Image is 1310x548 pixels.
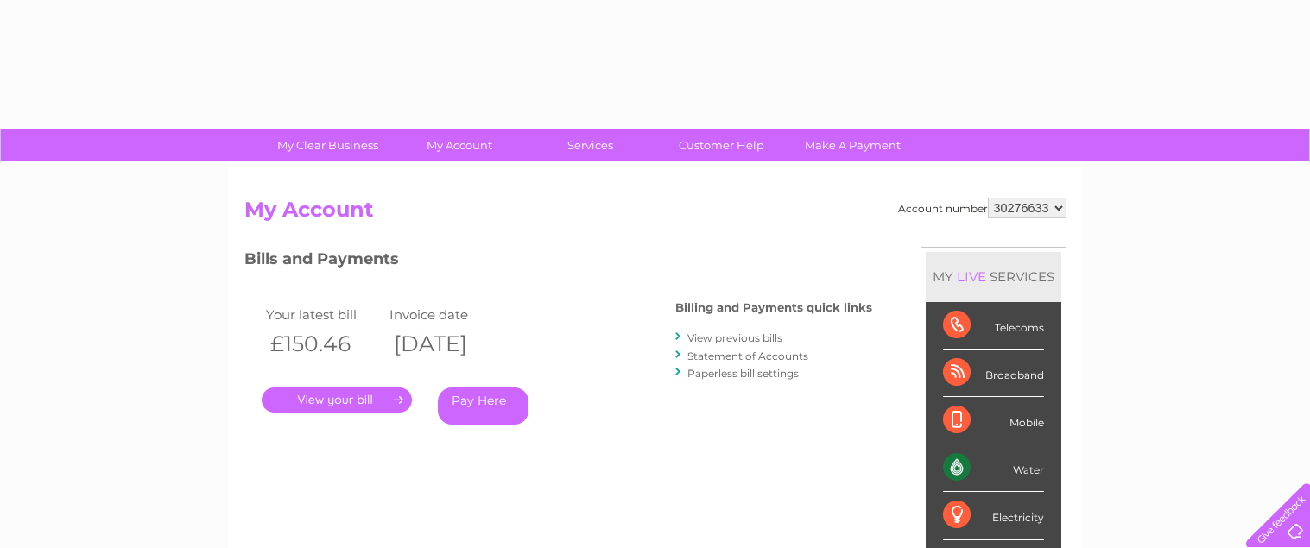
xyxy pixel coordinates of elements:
[943,397,1044,444] div: Mobile
[898,198,1066,218] div: Account number
[687,350,808,362] a: Statement of Accounts
[262,387,412,413] a: .
[244,247,872,277] h3: Bills and Payments
[256,129,399,161] a: My Clear Business
[385,326,509,362] th: [DATE]
[943,302,1044,350] div: Telecoms
[262,326,386,362] th: £150.46
[438,387,528,425] a: Pay Here
[385,303,509,326] td: Invoice date
[244,198,1066,230] h2: My Account
[687,331,782,344] a: View previous bills
[675,301,872,314] h4: Billing and Payments quick links
[926,252,1061,301] div: MY SERVICES
[262,303,386,326] td: Your latest bill
[687,367,799,380] a: Paperless bill settings
[953,268,990,285] div: LIVE
[943,444,1044,492] div: Water
[943,350,1044,397] div: Broadband
[388,129,530,161] a: My Account
[782,129,924,161] a: Make A Payment
[519,129,661,161] a: Services
[650,129,793,161] a: Customer Help
[943,492,1044,539] div: Electricity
